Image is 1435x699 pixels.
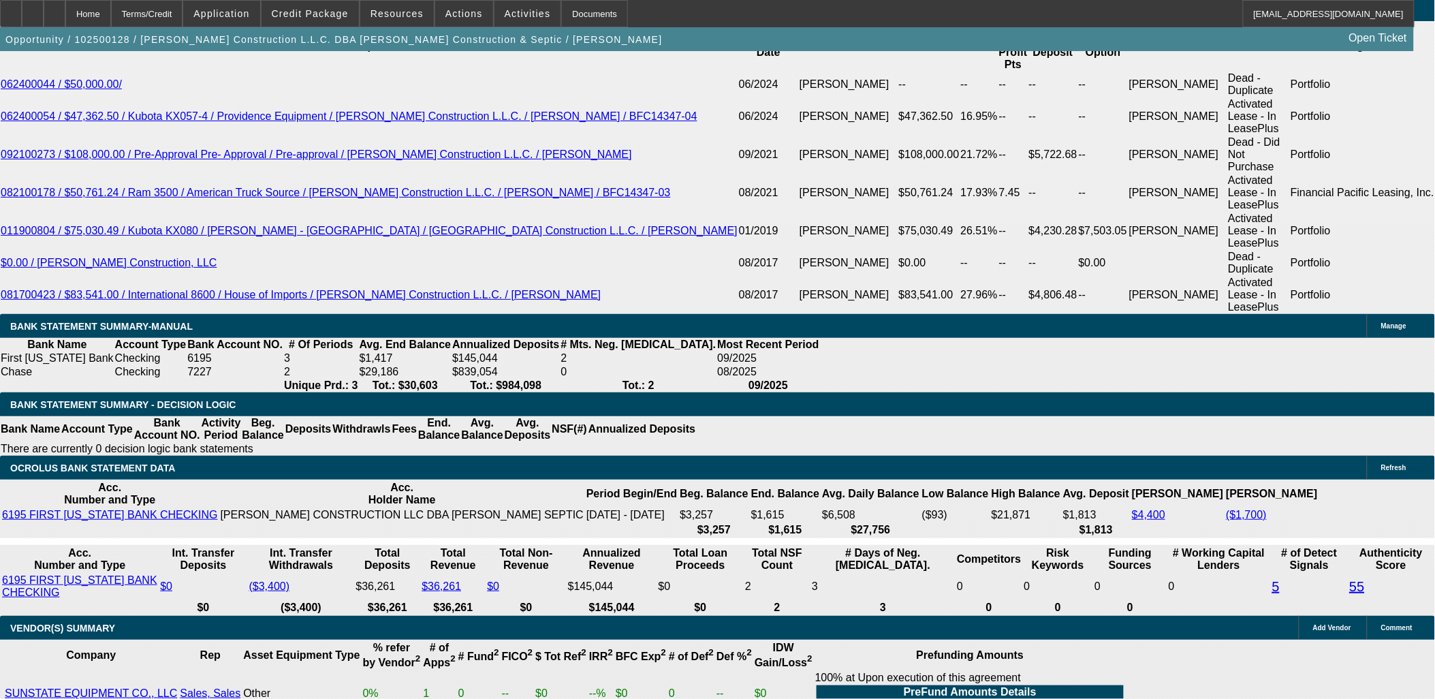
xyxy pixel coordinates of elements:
td: 09/2025 [716,352,819,365]
td: 08/2025 [716,365,819,379]
td: [PERSON_NAME] CONSTRUCTION LLC DBA [PERSON_NAME] SEPTIC [220,508,584,522]
button: Application [183,1,259,27]
th: Avg. End Balance [359,338,452,352]
td: [PERSON_NAME] [1129,212,1228,250]
td: $0.00 [1078,250,1129,276]
span: Manage [1381,322,1406,330]
td: Financial Pacific Leasing, Inc. [1290,174,1435,212]
b: Asset Equipment Type [243,649,360,661]
td: 7227 [187,365,283,379]
th: Tot.: 2 [561,379,717,392]
th: ($3,400) [249,601,354,615]
th: Avg. Deposit [1062,481,1130,507]
td: [PERSON_NAME] [799,97,898,136]
th: NSF(#) [551,416,588,442]
td: $1,615 [751,508,820,522]
td: 08/2017 [738,276,799,314]
b: % refer by Vendor [363,642,421,668]
th: $3,257 [679,523,748,537]
b: IDW Gain/Loss [755,642,813,668]
th: Most Recent Period [716,338,819,352]
th: Int. Transfer Deposits [159,546,247,572]
a: 092100273 / $108,000.00 / Pre-Approval Pre- Approval / Pre-approval / [PERSON_NAME] Construction ... [1,149,632,160]
a: 011900804 / $75,030.49 / Kubota KX080 / [PERSON_NAME] - [GEOGRAPHIC_DATA] / [GEOGRAPHIC_DATA] Con... [1,225,738,236]
th: Fees [392,416,417,442]
div: $145,044 [568,580,656,593]
td: -- [1028,174,1078,212]
span: OCROLUS BANK STATEMENT DATA [10,463,175,473]
td: $6,508 [821,508,920,522]
td: 09/2021 [738,136,799,174]
th: Risk Keywords [1023,546,1092,572]
span: Application [193,8,249,19]
td: -- [998,276,1028,314]
td: Portfolio [1290,97,1435,136]
span: Add Vendor [1313,624,1351,632]
td: Portfolio [1290,212,1435,250]
td: 06/2024 [738,72,799,97]
a: 55 [1350,579,1365,594]
td: Portfolio [1290,276,1435,314]
div: $145,044 [452,352,559,364]
td: [PERSON_NAME] [799,72,898,97]
td: -- [1078,72,1129,97]
td: $1,813 [1062,508,1130,522]
td: $47,362.50 [898,97,960,136]
td: $5,722.68 [1028,136,1078,174]
button: Actions [435,1,493,27]
td: Portfolio [1290,250,1435,276]
a: 082100178 / $50,761.24 / Ram 3500 / American Truck Source / [PERSON_NAME] Construction L.L.C. / [... [1,187,671,198]
th: Tot.: $30,603 [359,379,452,392]
td: -- [1028,97,1078,136]
a: $0.00 / [PERSON_NAME] Construction, LLC [1,257,217,268]
td: 26.51% [960,212,998,250]
th: 3 [811,601,955,615]
a: 6195 FIRST [US_STATE] BANK CHECKING [2,574,157,598]
td: [PERSON_NAME] [799,174,898,212]
sup: 2 [582,648,586,658]
td: [PERSON_NAME] [799,212,898,250]
th: Competitors [956,546,1022,572]
td: -- [1078,174,1129,212]
span: BANK STATEMENT SUMMARY-MANUAL [10,321,193,332]
sup: 2 [608,648,613,658]
td: 0 [1094,574,1166,600]
td: Activated Lease - In LeasePlus [1227,276,1290,314]
b: BFC Exp [616,651,666,662]
b: Rep [200,649,221,661]
td: $3,257 [679,508,748,522]
td: 0 [561,365,717,379]
a: ($3,400) [249,580,290,592]
td: 17.93% [960,174,998,212]
th: Total Revenue [421,546,485,572]
td: 3 [811,574,955,600]
th: Deposits [285,416,332,442]
a: Open Ticket [1344,27,1413,50]
td: $7,503.05 [1078,212,1129,250]
td: Portfolio [1290,136,1435,174]
td: -- [898,72,960,97]
span: Comment [1381,624,1413,632]
sup: 2 [415,654,420,664]
td: 08/2021 [738,174,799,212]
th: Sum of the Total NSF Count and Total Overdraft Fee Count from Ocrolus [744,546,810,572]
th: Beg. Balance [241,416,284,442]
th: $1,813 [1062,523,1130,537]
td: [PERSON_NAME] [1129,276,1228,314]
td: -- [998,250,1028,276]
th: Authenticity Score [1349,546,1434,572]
td: 27.96% [960,276,998,314]
a: 6195 FIRST [US_STATE] BANK CHECKING [2,509,218,521]
th: # Of Periods [283,338,358,352]
td: [PERSON_NAME] [1129,97,1228,136]
td: $1,417 [359,352,452,365]
span: VENDOR(S) SUMMARY [10,623,115,634]
td: [PERSON_NAME] [1129,72,1228,97]
th: # of Detect Signals [1272,546,1348,572]
td: 6195 [187,352,283,365]
td: [PERSON_NAME] [799,250,898,276]
b: PreFund Amounts Details [904,686,1037,698]
b: $ Tot Ref [535,651,586,662]
td: -- [998,136,1028,174]
td: 2 [561,352,717,365]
